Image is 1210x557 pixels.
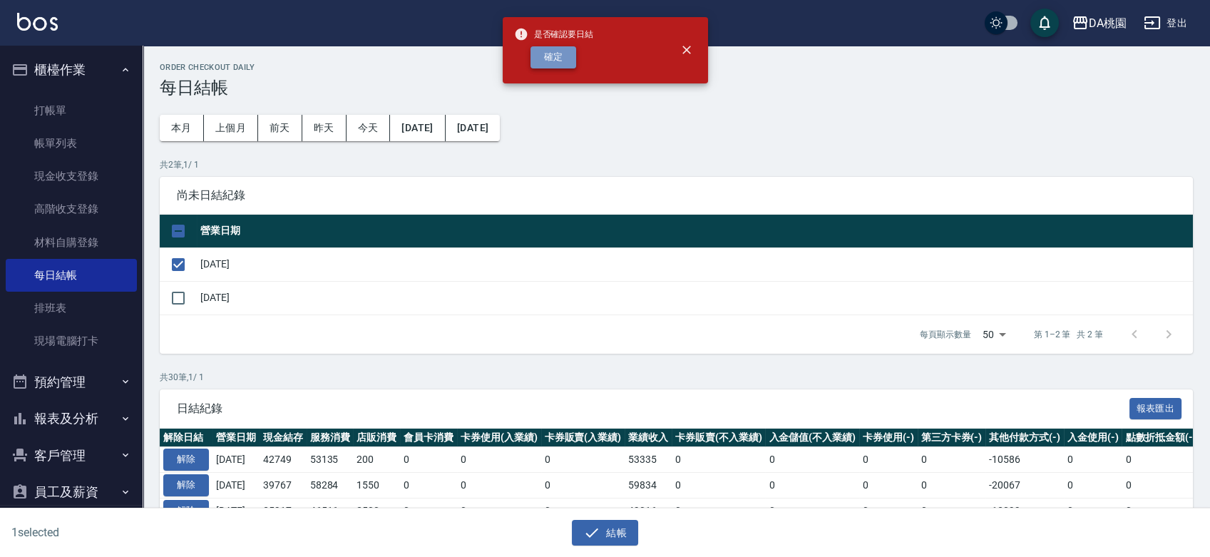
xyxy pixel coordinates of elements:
div: DA桃園 [1089,14,1127,32]
th: 營業日期 [197,215,1193,248]
button: [DATE] [390,115,445,141]
th: 入金儲值(不入業績) [765,429,859,447]
th: 業績收入 [625,429,672,447]
a: 報表匯出 [1129,401,1182,414]
img: Logo [17,13,58,31]
a: 現場電腦打卡 [6,325,137,357]
td: 39767 [260,473,307,499]
td: 0 [918,447,986,473]
th: 現金結存 [260,429,307,447]
td: 53335 [625,447,672,473]
p: 每頁顯示數量 [920,328,971,341]
td: 42749 [260,447,307,473]
td: -13099 [985,498,1064,523]
p: 第 1–2 筆 共 2 筆 [1034,328,1103,341]
p: 共 30 筆, 1 / 1 [160,371,1193,384]
a: 現金收支登錄 [6,160,137,193]
td: 200 [353,447,400,473]
th: 卡券販賣(不入業績) [672,429,766,447]
th: 第三方卡券(-) [918,429,986,447]
th: 卡券使用(入業績) [457,429,541,447]
button: 櫃檯作業 [6,51,137,88]
td: 0 [457,498,541,523]
td: 0 [859,498,918,523]
td: [DATE] [197,247,1193,281]
td: 0 [918,498,986,523]
th: 其他付款方式(-) [985,429,1064,447]
td: 58284 [307,473,354,499]
a: 排班表 [6,292,137,325]
span: 是否確認要日結 [514,27,594,41]
button: 解除 [163,500,209,522]
td: 0 [541,498,625,523]
td: 0 [1064,447,1122,473]
button: 昨天 [302,115,347,141]
th: 服務消費 [307,429,354,447]
td: 53135 [307,447,354,473]
h2: Order checkout daily [160,63,1193,72]
a: 材料自購登錄 [6,226,137,259]
th: 卡券使用(-) [859,429,918,447]
td: 0 [1064,498,1122,523]
td: 0 [400,447,457,473]
button: 客戶管理 [6,437,137,474]
td: [DATE] [212,473,260,499]
button: 確定 [530,46,576,68]
td: 0 [672,498,766,523]
td: 0 [859,473,918,499]
td: 0 [400,498,457,523]
td: 0 [1122,473,1200,499]
td: 0 [765,473,859,499]
th: 店販消費 [353,429,400,447]
button: save [1030,9,1059,37]
td: 0 [765,498,859,523]
td: 0 [918,473,986,499]
button: 登出 [1138,10,1193,36]
td: 0 [541,473,625,499]
td: 2500 [353,498,400,523]
button: 今天 [347,115,391,141]
a: 高階收支登錄 [6,193,137,225]
button: 報表及分析 [6,400,137,437]
td: 0 [457,447,541,473]
td: 49016 [625,498,672,523]
button: 結帳 [572,520,638,546]
a: 帳單列表 [6,127,137,160]
span: 日結紀錄 [177,402,1129,416]
td: 0 [1122,498,1200,523]
button: 本月 [160,115,204,141]
button: [DATE] [446,115,500,141]
td: 1550 [353,473,400,499]
td: 0 [457,473,541,499]
button: 解除 [163,449,209,471]
button: close [671,34,702,66]
td: [DATE] [212,498,260,523]
th: 卡券販賣(入業績) [541,429,625,447]
td: 0 [1064,473,1122,499]
td: 0 [541,447,625,473]
p: 共 2 筆, 1 / 1 [160,158,1193,171]
a: 打帳單 [6,94,137,127]
button: 員工及薪資 [6,474,137,511]
a: 每日結帳 [6,259,137,292]
td: 0 [400,473,457,499]
th: 點數折抵金額(-) [1122,429,1200,447]
td: 0 [859,447,918,473]
td: 0 [672,447,766,473]
h6: 1 selected [11,523,299,541]
div: 50 [977,315,1011,354]
button: 前天 [258,115,302,141]
th: 解除日結 [160,429,212,447]
td: 0 [765,447,859,473]
span: 尚未日結紀錄 [177,188,1176,203]
td: -20067 [985,473,1064,499]
th: 營業日期 [212,429,260,447]
td: 0 [672,473,766,499]
button: 報表匯出 [1129,398,1182,420]
td: 46516 [307,498,354,523]
button: 預約管理 [6,364,137,401]
h3: 每日結帳 [160,78,1193,98]
td: [DATE] [212,447,260,473]
button: 上個月 [204,115,258,141]
td: [DATE] [197,281,1193,315]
